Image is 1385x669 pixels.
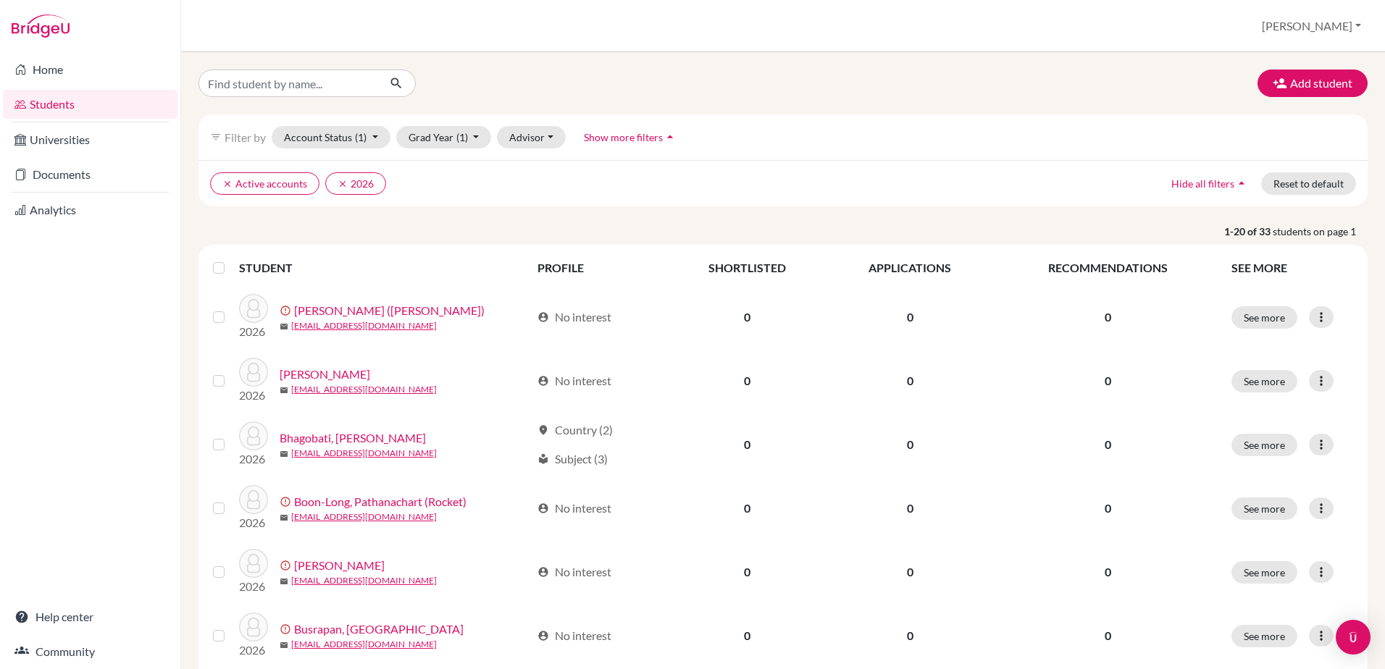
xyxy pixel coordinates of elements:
[537,502,549,514] span: account_circle
[537,627,611,644] div: No interest
[3,125,177,154] a: Universities
[827,476,994,540] td: 0
[1223,251,1362,285] th: SEE MORE
[668,604,827,668] td: 0
[291,319,437,332] a: [EMAIL_ADDRESS][DOMAIN_NAME]
[291,447,437,460] a: [EMAIL_ADDRESS][DOMAIN_NAME]
[280,623,294,635] span: error_outline
[1261,172,1356,195] button: Reset to default
[663,130,677,144] i: arrow_drop_up
[1273,224,1368,239] span: students on page 1
[1231,370,1297,392] button: See more
[827,604,994,668] td: 0
[1003,372,1214,390] p: 0
[280,513,288,522] span: mail
[537,453,549,465] span: local_library
[668,349,827,413] td: 0
[239,294,268,323] img: Arnold, Maximillian (Max)
[994,251,1223,285] th: RECOMMENDATIONS
[537,372,611,390] div: No interest
[3,90,177,119] a: Students
[280,450,288,458] span: mail
[497,126,566,148] button: Advisor
[280,560,294,571] span: error_outline
[239,578,268,595] p: 2026
[3,637,177,666] a: Community
[529,251,668,285] th: PROFILE
[222,179,233,189] i: clear
[239,387,268,404] p: 2026
[827,413,994,476] td: 0
[3,602,177,631] a: Help center
[1003,436,1214,453] p: 0
[1003,500,1214,517] p: 0
[1224,224,1273,239] strong: 1-20 of 33
[537,311,549,323] span: account_circle
[272,126,390,148] button: Account Status(1)
[355,131,367,143] span: (1)
[12,14,70,38] img: Bridge-U
[537,375,549,387] span: account_circle
[3,160,177,189] a: Documents
[291,383,437,396] a: [EMAIL_ADDRESS][DOMAIN_NAME]
[325,172,386,195] button: clear2026
[338,179,348,189] i: clear
[239,323,268,340] p: 2026
[1231,497,1297,520] button: See more
[1171,177,1234,190] span: Hide all filters
[280,386,288,395] span: mail
[294,493,466,510] a: Boon-Long, Pathanachart (Rocket)
[294,620,464,638] a: Busrapan, [GEOGRAPHIC_DATA]
[239,613,268,641] img: Busrapan, Pran
[225,130,266,144] span: Filter by
[1258,70,1368,97] button: Add student
[3,195,177,224] a: Analytics
[291,638,437,651] a: [EMAIL_ADDRESS][DOMAIN_NAME]
[280,305,294,316] span: error_outline
[572,126,690,148] button: Show more filtersarrow_drop_up
[668,540,827,604] td: 0
[456,131,468,143] span: (1)
[1336,620,1371,655] div: Open Intercom Messenger
[294,302,485,319] a: [PERSON_NAME] ([PERSON_NAME])
[537,566,549,578] span: account_circle
[1231,306,1297,329] button: See more
[239,641,268,659] p: 2026
[668,476,827,540] td: 0
[1003,563,1214,581] p: 0
[537,563,611,581] div: No interest
[537,450,608,468] div: Subject (3)
[1234,176,1249,190] i: arrow_drop_up
[1231,625,1297,647] button: See more
[1231,434,1297,456] button: See more
[291,510,437,523] a: [EMAIL_ADDRESS][DOMAIN_NAME]
[198,70,378,97] input: Find student by name...
[239,549,268,578] img: Brown, Henry
[239,485,268,514] img: Boon-Long, Pathanachart (Rocket)
[210,131,222,143] i: filter_list
[827,251,994,285] th: APPLICATIONS
[537,500,611,517] div: No interest
[537,424,549,436] span: location_on
[537,308,611,326] div: No interest
[584,131,663,143] span: Show more filters
[280,641,288,649] span: mail
[1003,308,1214,326] p: 0
[239,251,529,285] th: STUDENT
[1231,561,1297,584] button: See more
[668,285,827,349] td: 0
[668,413,827,476] td: 0
[827,285,994,349] td: 0
[1255,12,1368,40] button: [PERSON_NAME]
[1003,627,1214,644] p: 0
[239,421,268,450] img: Bhagobati, Henry
[239,358,268,387] img: Baljee, Aryaveer
[291,574,437,587] a: [EMAIL_ADDRESS][DOMAIN_NAME]
[239,450,268,468] p: 2026
[827,349,994,413] td: 0
[280,577,288,586] span: mail
[396,126,492,148] button: Grad Year(1)
[3,55,177,84] a: Home
[537,630,549,641] span: account_circle
[280,429,426,447] a: Bhagobati, [PERSON_NAME]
